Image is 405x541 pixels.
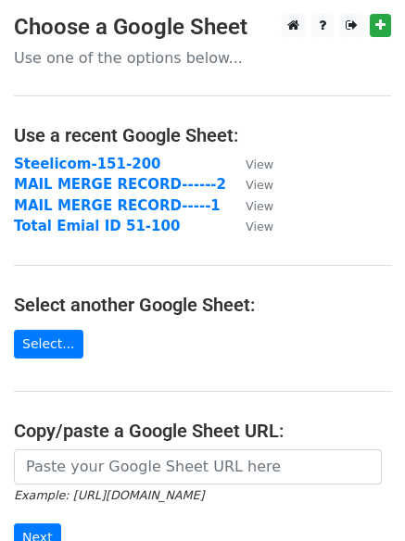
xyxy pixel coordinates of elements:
[246,199,273,213] small: View
[14,330,83,359] a: Select...
[14,176,226,193] a: MAIL MERGE RECORD------2
[246,157,273,171] small: View
[14,488,204,502] small: Example: [URL][DOMAIN_NAME]
[227,156,273,172] a: View
[14,156,161,172] a: Steelicom-151-200
[14,48,391,68] p: Use one of the options below...
[14,124,391,146] h4: Use a recent Google Sheet:
[227,197,273,214] a: View
[246,220,273,233] small: View
[14,14,391,41] h3: Choose a Google Sheet
[14,218,180,234] a: Total Emial ID 51-100
[14,197,221,214] a: MAIL MERGE RECORD-----1
[227,218,273,234] a: View
[14,449,382,484] input: Paste your Google Sheet URL here
[14,294,391,316] h4: Select another Google Sheet:
[14,420,391,442] h4: Copy/paste a Google Sheet URL:
[246,178,273,192] small: View
[227,176,273,193] a: View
